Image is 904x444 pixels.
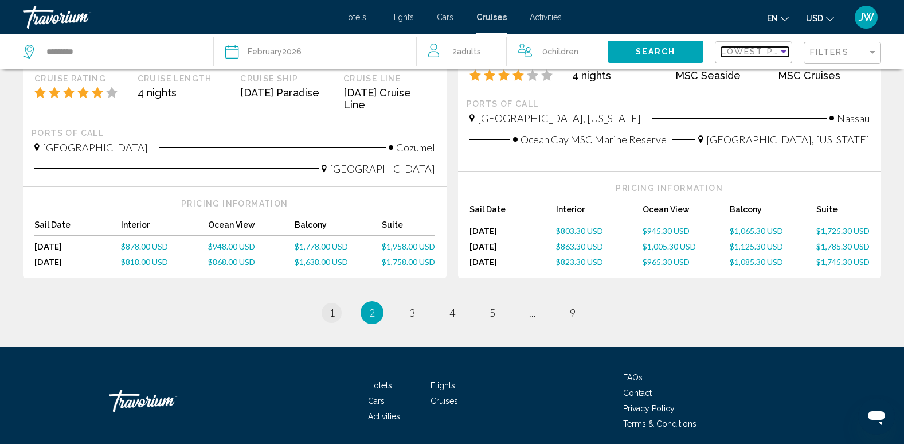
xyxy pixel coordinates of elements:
span: 0 [542,44,578,60]
a: Travorium [23,6,331,29]
span: 4 [449,306,455,319]
button: Filter [804,41,881,65]
span: [GEOGRAPHIC_DATA], [US_STATE] [478,112,641,124]
a: $868.00 USD [208,257,295,267]
button: Change currency [806,10,834,26]
span: Lowest Price [721,47,795,56]
button: Change language [767,10,789,26]
span: 9 [570,306,576,319]
a: $1,065.30 USD [730,226,816,236]
span: $1,065.30 USD [730,226,783,236]
a: $1,638.00 USD [295,257,381,267]
div: [DATE] Paradise [240,87,332,99]
span: $948.00 USD [208,242,255,251]
a: Cars [437,13,453,22]
span: $878.00 USD [121,242,168,251]
div: Sail Date [34,220,121,236]
span: Search [636,48,676,57]
span: 3 [409,306,415,319]
span: Nassau [837,112,870,124]
a: $803.30 USD [556,226,643,236]
div: Cruise Length [138,73,229,84]
div: Sail Date [469,205,556,220]
mat-select: Sort by [721,48,789,57]
div: Ocean View [643,205,729,220]
div: Ocean View [208,220,295,236]
span: [GEOGRAPHIC_DATA], [US_STATE] [706,133,870,146]
a: $818.00 USD [121,257,208,267]
div: [DATE] [469,257,556,267]
a: Travorium [109,384,224,418]
span: [GEOGRAPHIC_DATA] [42,141,148,154]
span: $1,958.00 USD [382,242,435,251]
a: FAQs [623,373,643,382]
div: Pricing Information [34,198,435,209]
iframe: Button to launch messaging window [858,398,895,435]
a: $1,725.30 USD [816,226,870,236]
span: Cars [368,396,385,406]
a: Cruises [431,396,458,406]
span: $823.30 USD [556,257,603,267]
span: Terms & Conditions [623,419,696,429]
span: Filters [810,48,849,57]
span: 5 [490,306,495,319]
div: Suite [816,205,870,220]
a: $945.30 USD [643,226,729,236]
span: $1,638.00 USD [295,257,348,267]
div: [DATE] [34,257,121,267]
div: Balcony [295,220,381,236]
a: $1,758.00 USD [382,257,435,267]
div: Ports of call [32,128,438,138]
a: Flights [431,381,455,390]
button: Travelers: 2 adults, 0 children [417,34,608,69]
span: Ocean Cay MSC Marine Reserve [521,133,667,146]
div: Ports of call [467,99,873,109]
span: $818.00 USD [121,257,168,267]
span: Contact [623,388,652,398]
span: USD [806,14,823,23]
a: $1,125.30 USD [730,242,816,251]
div: 4 nights [138,87,229,99]
a: Cruises [476,13,507,22]
div: Cruise Rating [34,73,126,84]
a: $1,745.30 USD [816,257,870,267]
span: $965.30 USD [643,257,690,267]
a: $1,785.30 USD [816,242,870,251]
span: ... [529,306,536,319]
span: $1,085.30 USD [730,257,783,267]
a: Activities [368,412,400,421]
div: MSC Seaside [675,69,767,81]
a: $823.30 USD [556,257,643,267]
a: $1,778.00 USD [295,242,381,251]
span: Hotels [342,13,366,22]
span: $863.30 USD [556,242,603,251]
span: JW [859,11,874,23]
span: $1,125.30 USD [730,242,783,251]
span: Cozumel [396,141,435,154]
span: Children [547,47,578,56]
a: $1,085.30 USD [730,257,816,267]
ul: Pagination [23,301,881,324]
span: [GEOGRAPHIC_DATA] [330,162,435,175]
span: $945.30 USD [643,226,690,236]
button: Search [608,41,703,62]
span: en [767,14,778,23]
div: [DATE] [34,242,121,251]
div: Cruise Ship [240,73,332,84]
div: [DATE] Cruise Line [343,87,435,111]
span: $803.30 USD [556,226,603,236]
button: February2026 [225,34,404,69]
span: Privacy Policy [623,404,675,413]
div: Interior [121,220,208,236]
div: Cruise Line [343,73,435,84]
button: User Menu [851,5,881,29]
span: Flights [389,13,414,22]
a: $965.30 USD [643,257,729,267]
a: $878.00 USD [121,242,208,251]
